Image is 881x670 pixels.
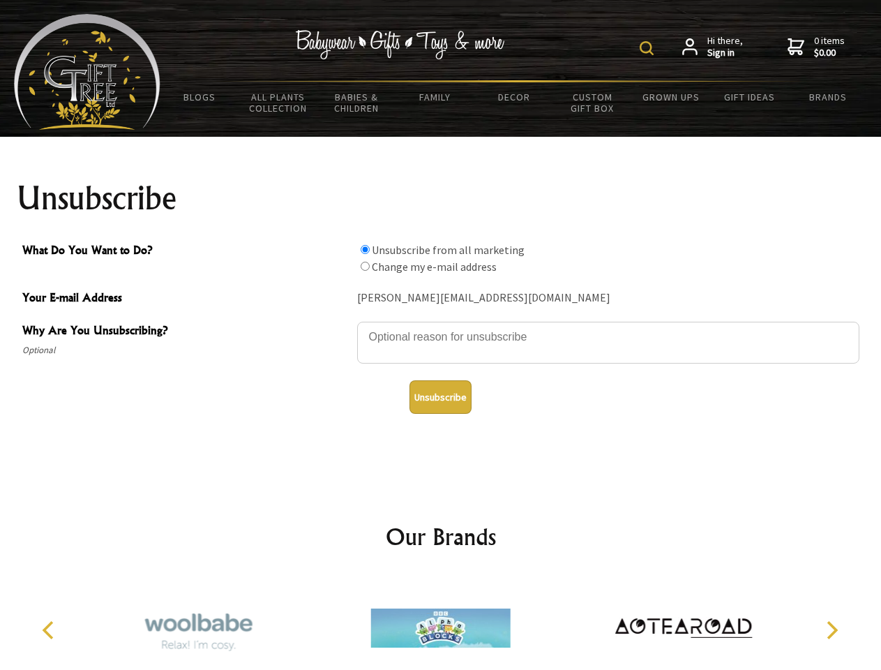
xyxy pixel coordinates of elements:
label: Unsubscribe from all marketing [372,243,525,257]
a: 0 items$0.00 [788,35,845,59]
textarea: Why Are You Unsubscribing? [357,322,859,364]
span: Why Are You Unsubscribing? [22,322,350,342]
a: BLOGS [160,82,239,112]
span: Optional [22,342,350,359]
a: Custom Gift Box [553,82,632,123]
input: What Do You Want to Do? [361,262,370,271]
img: Babyware - Gifts - Toys and more... [14,14,160,130]
a: Brands [789,82,868,112]
a: All Plants Collection [239,82,318,123]
span: Your E-mail Address [22,289,350,309]
a: Hi there,Sign in [682,35,743,59]
button: Unsubscribe [409,380,472,414]
h2: Our Brands [28,520,854,553]
button: Previous [35,615,66,646]
a: Gift Ideas [710,82,789,112]
a: Grown Ups [631,82,710,112]
span: What Do You Want to Do? [22,241,350,262]
a: Babies & Children [317,82,396,123]
span: 0 items [814,34,845,59]
label: Change my e-mail address [372,260,497,274]
img: product search [640,41,654,55]
h1: Unsubscribe [17,181,865,215]
img: Babywear - Gifts - Toys & more [296,30,505,59]
span: Hi there, [707,35,743,59]
a: Decor [474,82,553,112]
div: [PERSON_NAME][EMAIL_ADDRESS][DOMAIN_NAME] [357,288,859,309]
a: Family [396,82,475,112]
strong: Sign in [707,47,743,59]
input: What Do You Want to Do? [361,245,370,254]
strong: $0.00 [814,47,845,59]
button: Next [816,615,847,646]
